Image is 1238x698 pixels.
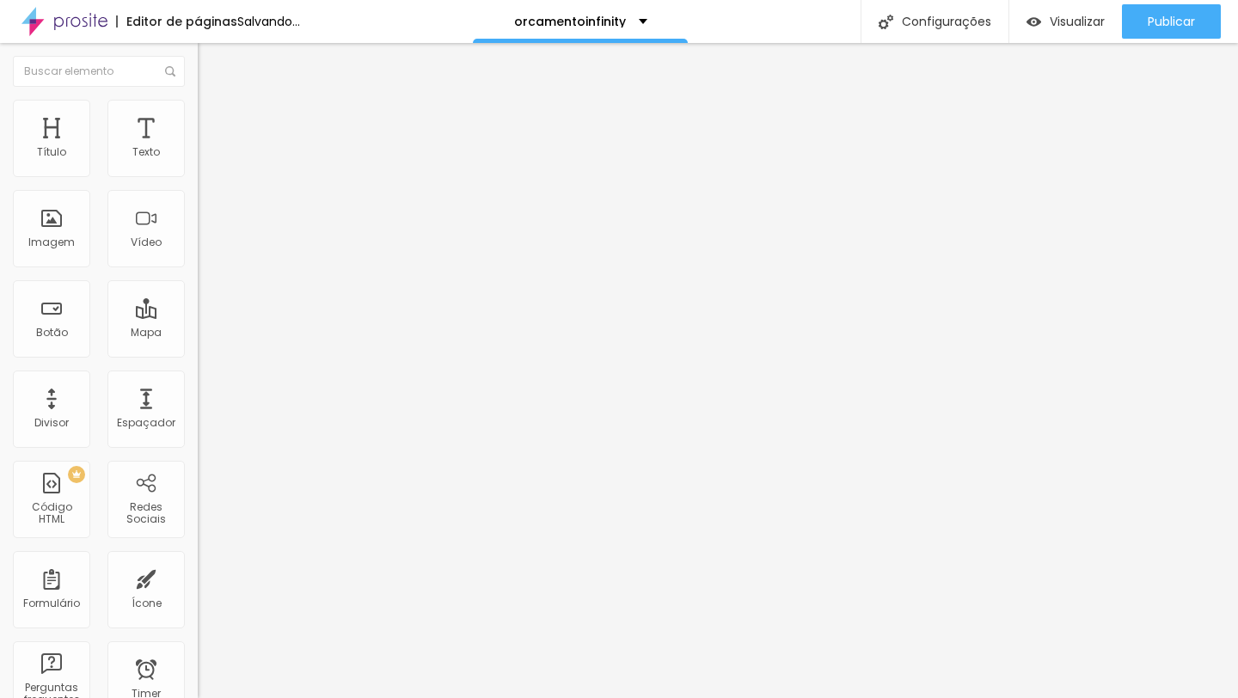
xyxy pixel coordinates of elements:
img: view-1.svg [1027,15,1041,29]
button: Visualizar [1009,4,1122,39]
img: Icone [165,66,175,77]
div: Código HTML [17,501,85,526]
div: Vídeo [131,236,162,248]
div: Formulário [23,597,80,609]
div: Título [37,146,66,158]
button: Publicar [1122,4,1221,39]
span: Publicar [1148,15,1195,28]
div: Texto [132,146,160,158]
span: Visualizar [1050,15,1105,28]
div: Editor de páginas [116,15,237,28]
p: orcamentoinfinity [514,15,626,28]
div: Mapa [131,327,162,339]
div: Imagem [28,236,75,248]
div: Ícone [132,597,162,609]
div: Divisor [34,417,69,429]
img: Icone [879,15,893,29]
input: Buscar elemento [13,56,185,87]
iframe: Editor [198,43,1238,698]
div: Salvando... [237,15,300,28]
div: Espaçador [117,417,175,429]
div: Redes Sociais [112,501,180,526]
div: Botão [36,327,68,339]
